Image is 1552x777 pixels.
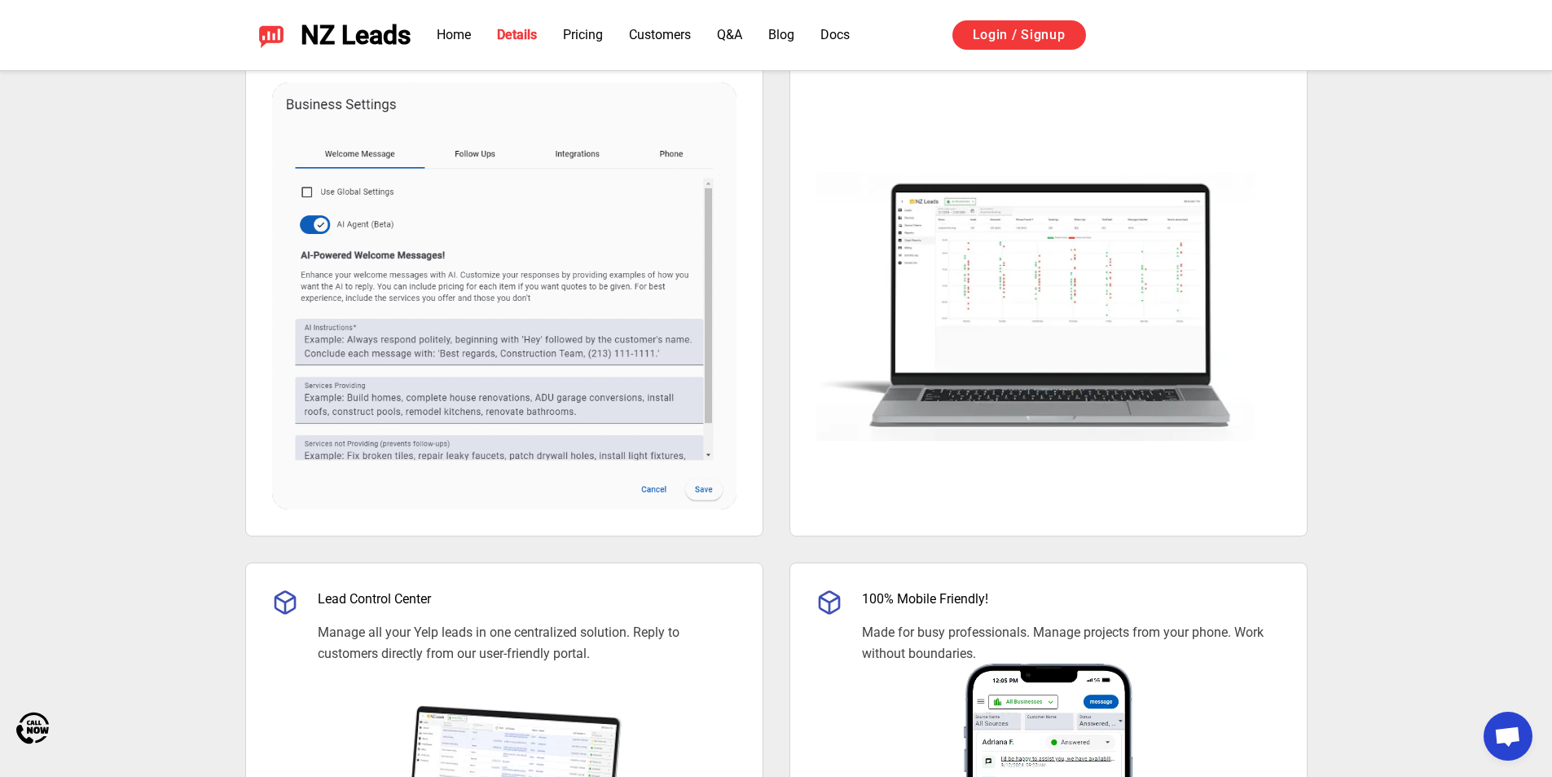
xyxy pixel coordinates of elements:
a: Q&A [717,27,742,42]
div: Lead Control Center [318,589,736,609]
iframe: Кнопка "Войти с аккаунтом Google" [1102,18,1316,54]
img: NZ Leads logo [258,22,284,48]
a: Docs [820,27,850,42]
img: Performance Dashboard - Overview & Analysis [816,131,1281,442]
div: 100% Mobile Friendly! [862,589,1281,609]
img: Call Now [16,712,49,744]
a: Open chat [1484,712,1532,761]
a: Pricing [563,27,603,42]
a: Details [497,27,537,42]
p: Manage all your Yelp leads in one centralized solution. Reply to customers directly from our user... [318,622,736,664]
span: NZ Leads [301,20,411,51]
a: Home [437,27,471,42]
img: Customize Every Engagement [272,42,736,510]
a: Login / Signup [952,20,1086,50]
p: Made for busy professionals. Manage projects from your phone. Work without boundaries. [862,622,1281,664]
a: Blog [768,27,794,42]
a: Customers [629,27,691,42]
